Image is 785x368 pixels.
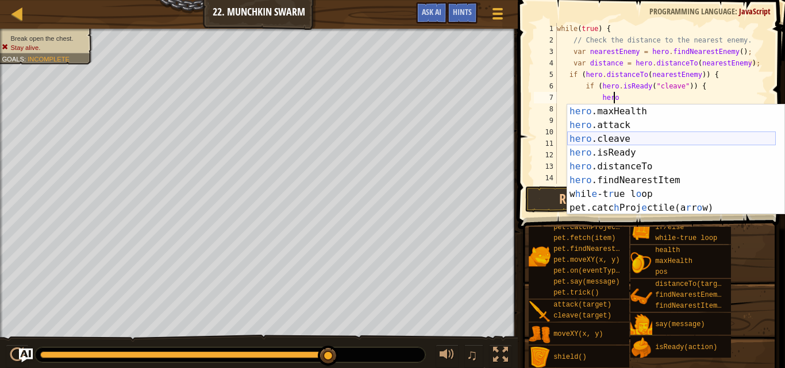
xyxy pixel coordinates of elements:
span: say(message) [655,320,705,328]
span: pet.on(eventType, handler) [553,267,661,275]
div: 2 [534,34,557,46]
img: portrait.png [630,286,652,308]
div: 11 [534,138,557,149]
span: Break open the chest. [11,34,74,42]
span: if/else [655,223,684,231]
span: pet.say(message) [553,278,619,286]
img: portrait.png [630,314,652,336]
span: health [655,246,680,254]
span: cleave(target) [553,312,611,320]
span: pos [655,268,668,276]
button: Ask AI [416,2,447,24]
img: portrait.png [529,301,551,323]
span: JavaScript [739,6,771,17]
span: moveXY(x, y) [553,330,603,338]
span: ♫ [467,346,478,363]
div: 14 [534,172,557,184]
div: 3 [534,46,557,57]
span: : [735,6,739,17]
span: attack(target) [553,301,611,309]
span: findNearestItem() [655,302,725,310]
button: Toggle fullscreen [489,344,512,368]
span: pet.fetch(item) [553,234,615,242]
span: Goals [2,55,24,63]
span: pet.catchProjectile(arrow) [553,223,661,231]
img: portrait.png [630,218,652,240]
button: Show game menu [483,2,512,29]
span: pet.findNearestByType(type) [553,245,665,253]
div: 7 [534,92,557,103]
span: isReady(action) [655,343,717,351]
li: Stay alive. [2,43,86,52]
span: while-true loop [655,234,717,242]
div: 8 [534,103,557,115]
div: 10 [534,126,557,138]
div: 12 [534,149,557,161]
span: findNearestEnemy() [655,291,730,299]
li: Break open the chest. [2,34,86,43]
div: 4 [534,57,557,69]
div: 1 [534,23,557,34]
img: portrait.png [529,324,551,346]
div: 13 [534,161,557,172]
span: : [24,55,28,63]
div: 15 [534,184,557,195]
span: maxHealth [655,257,692,265]
span: Incomplete [28,55,70,63]
div: 9 [534,115,557,126]
span: pet.moveXY(x, y) [553,256,619,264]
span: Ask AI [422,6,441,17]
span: pet.trick() [553,289,599,297]
button: Adjust volume [436,344,459,368]
button: ♫ [464,344,484,368]
span: distanceTo(target) [655,280,730,288]
span: Programming language [649,6,735,17]
img: portrait.png [529,245,551,267]
span: Stay alive. [11,44,41,51]
div: 6 [534,80,557,92]
img: portrait.png [630,337,652,359]
button: Run ⇧↵ [525,186,642,212]
div: 5 [534,69,557,80]
img: portrait.png [630,252,652,274]
span: Hints [453,6,472,17]
button: Ctrl + P: Play [6,344,29,368]
button: Ask AI [19,348,33,362]
span: shield() [553,353,587,361]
